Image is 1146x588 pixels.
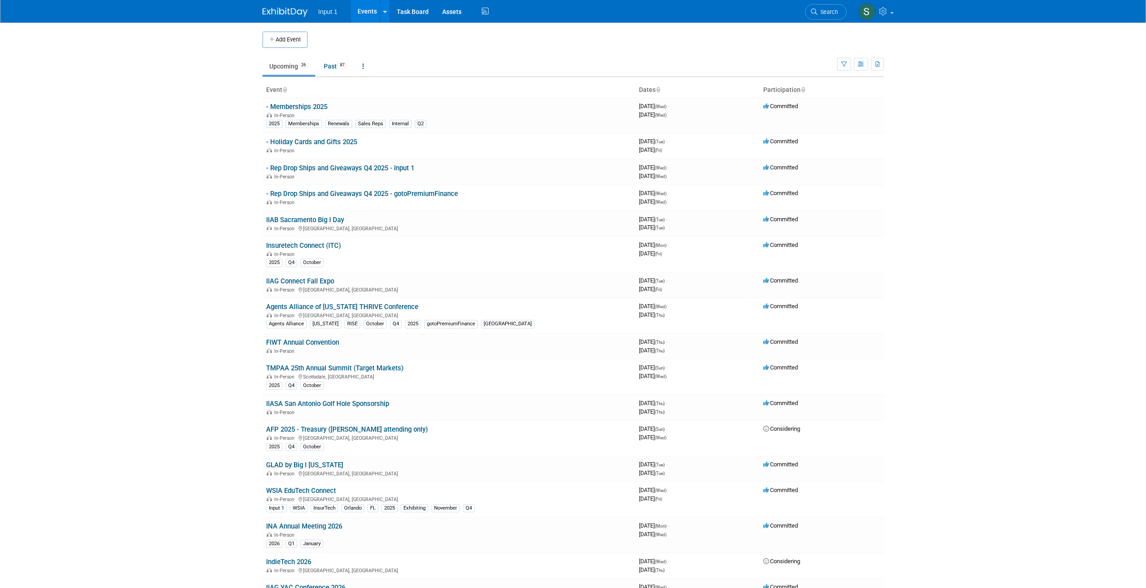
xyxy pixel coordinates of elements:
[639,242,669,248] span: [DATE]
[656,86,660,93] a: Sort by Start Date
[310,320,341,328] div: [US_STATE]
[263,58,315,75] a: Upcoming26
[639,558,669,565] span: [DATE]
[266,425,428,433] a: AFP 2025 - Treasury ([PERSON_NAME] attending only)
[666,364,667,371] span: -
[666,138,667,145] span: -
[267,410,272,414] img: In-Person Event
[655,104,666,109] span: (Wed)
[267,497,272,501] img: In-Person Event
[760,82,884,98] th: Participation
[639,303,669,310] span: [DATE]
[639,461,667,468] span: [DATE]
[267,435,272,440] img: In-Person Event
[639,338,667,345] span: [DATE]
[274,348,297,354] span: In-Person
[481,320,534,328] div: [GEOGRAPHIC_DATA]
[763,425,800,432] span: Considering
[274,251,297,257] span: In-Person
[463,504,475,512] div: Q4
[763,164,798,171] span: Committed
[668,103,669,109] span: -
[266,495,632,502] div: [GEOGRAPHIC_DATA], [GEOGRAPHIC_DATA]
[655,225,665,230] span: (Tue)
[367,504,378,512] div: FL
[267,287,272,292] img: In-Person Event
[266,216,344,224] a: IIAB Sacramento Big I Day
[639,286,662,292] span: [DATE]
[655,217,665,222] span: (Tue)
[666,461,667,468] span: -
[655,532,666,537] span: (Wed)
[266,566,632,574] div: [GEOGRAPHIC_DATA], [GEOGRAPHIC_DATA]
[267,374,272,378] img: In-Person Event
[666,400,667,406] span: -
[267,251,272,256] img: In-Person Event
[267,532,272,537] img: In-Person Event
[763,216,798,223] span: Committed
[655,401,665,406] span: (Thu)
[389,120,412,128] div: Internal
[267,471,272,475] img: In-Person Event
[801,86,805,93] a: Sort by Participation Type
[763,487,798,493] span: Committed
[668,242,669,248] span: -
[763,190,798,196] span: Committed
[344,320,360,328] div: RISE
[285,443,297,451] div: Q4
[274,174,297,180] span: In-Person
[639,103,669,109] span: [DATE]
[668,164,669,171] span: -
[363,320,387,328] div: October
[311,504,338,512] div: InsurTech
[274,313,297,319] span: In-Person
[655,340,665,345] span: (Thu)
[274,497,297,502] span: In-Person
[666,425,667,432] span: -
[763,364,798,371] span: Committed
[639,531,666,538] span: [DATE]
[267,200,272,204] img: In-Person Event
[763,103,798,109] span: Committed
[325,120,352,128] div: Renewals
[639,425,667,432] span: [DATE]
[666,338,667,345] span: -
[266,487,336,495] a: WSIA EduTech Connect
[639,198,666,205] span: [DATE]
[290,504,308,512] div: WSIA
[266,461,343,469] a: GLAD by Big I [US_STATE]
[266,311,632,319] div: [GEOGRAPHIC_DATA], [GEOGRAPHIC_DATA]
[763,400,798,406] span: Committed
[266,164,414,172] a: - Rep Drop Ships and Giveaways Q4 2025 - Input 1
[267,113,272,117] img: In-Person Event
[274,287,297,293] span: In-Person
[655,568,665,573] span: (Thu)
[266,338,339,346] a: FIWT Annual Convention
[858,3,875,20] img: Susan Stout
[655,251,662,256] span: (Fri)
[267,148,272,152] img: In-Person Event
[655,278,665,283] span: (Tue)
[266,373,632,380] div: Scottsdale, [GEOGRAPHIC_DATA]
[655,471,665,476] span: (Tue)
[274,374,297,380] span: In-Person
[274,226,297,232] span: In-Person
[266,558,311,566] a: IndieTech 2026
[285,120,322,128] div: Memberships
[655,287,662,292] span: (Fri)
[639,311,665,318] span: [DATE]
[266,522,342,530] a: INA Annual Meeting 2026
[431,504,460,512] div: November
[655,313,665,318] span: (Thu)
[763,338,798,345] span: Committed
[668,303,669,310] span: -
[267,313,272,317] img: In-Person Event
[655,139,665,144] span: (Tue)
[266,286,632,293] div: [GEOGRAPHIC_DATA], [GEOGRAPHIC_DATA]
[266,277,334,285] a: IIAG Connect Fall Expo
[655,200,666,205] span: (Wed)
[668,558,669,565] span: -
[401,504,428,512] div: Exhibiting
[639,364,667,371] span: [DATE]
[655,113,666,118] span: (Wed)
